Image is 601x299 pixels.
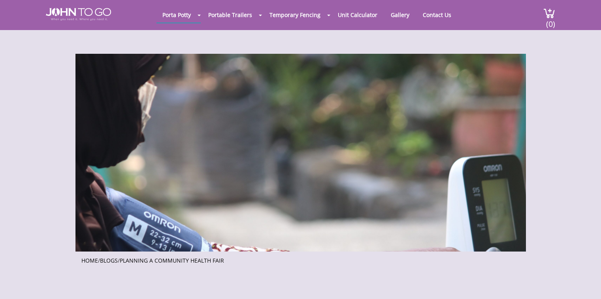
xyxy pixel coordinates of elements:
[120,257,224,264] a: Planning A Community Health Fair
[546,12,555,29] span: (0)
[81,255,520,265] ul: / /
[264,7,326,23] a: Temporary Fencing
[156,7,197,23] a: Porta Potty
[417,7,457,23] a: Contact Us
[202,7,258,23] a: Portable Trailers
[332,7,383,23] a: Unit Calculator
[81,257,98,264] a: Home
[543,8,555,19] img: cart a
[385,7,415,23] a: Gallery
[46,8,111,21] img: JOHN to go
[100,257,118,264] a: Blogs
